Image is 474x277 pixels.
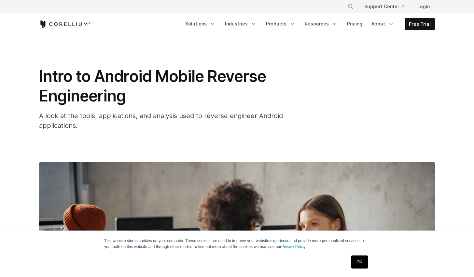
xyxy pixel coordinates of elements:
a: Corellium Home [39,20,91,28]
a: About [368,18,398,30]
a: Industries [221,18,261,30]
a: Support Center [359,1,410,12]
button: Search [345,1,356,12]
a: Free Trial [405,18,435,30]
a: OK [351,255,368,269]
span: A look at the tools, applications, and analysis used to reverse engineer Android applications. [39,112,283,130]
a: Resources [301,18,342,30]
span: Intro to Android Mobile Reverse Engineering [39,67,266,105]
a: Products [262,18,300,30]
div: Navigation Menu [181,18,435,30]
div: Navigation Menu [340,1,435,12]
a: Login [412,1,435,12]
a: Privacy Policy. [281,244,306,249]
a: Solutions [181,18,220,30]
p: This website stores cookies on your computer. These cookies are used to improve your website expe... [104,238,370,250]
a: Pricing [343,18,366,30]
